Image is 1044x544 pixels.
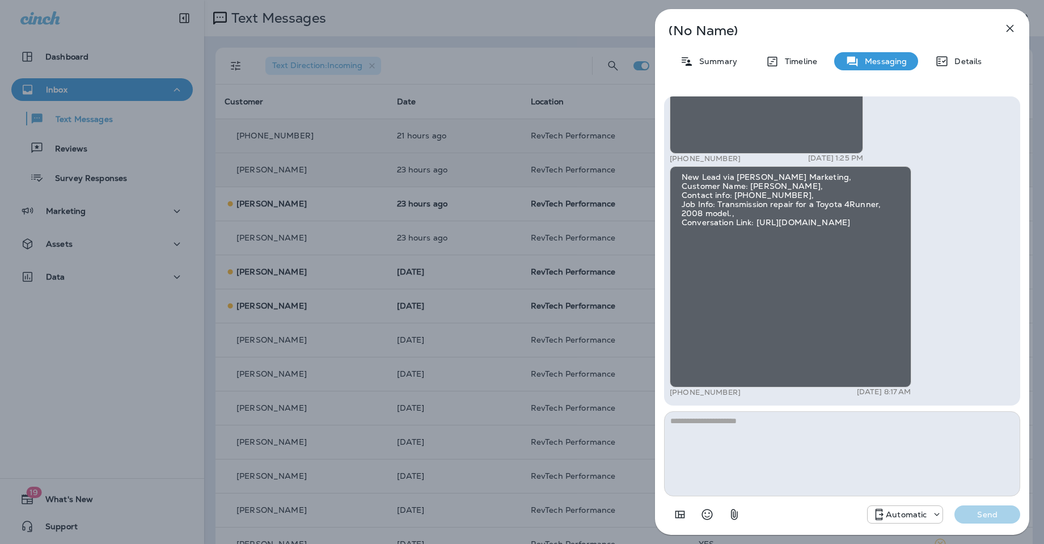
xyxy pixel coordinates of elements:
p: [PHONE_NUMBER] [670,154,741,163]
p: Timeline [779,57,817,66]
p: (No Name) [669,26,978,35]
button: Add in a premade template [669,503,691,526]
p: Details [949,57,982,66]
p: [DATE] 1:25 PM [808,154,863,163]
p: [PHONE_NUMBER] [670,387,741,397]
p: Messaging [859,57,907,66]
p: Summary [694,57,737,66]
p: [DATE] 8:17 AM [857,387,911,397]
button: Select an emoji [696,503,718,526]
div: New Lead via [PERSON_NAME] Marketing, Customer Name: [PERSON_NAME], Contact info: [PHONE_NUMBER],... [670,166,911,387]
p: Automatic [886,510,927,519]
